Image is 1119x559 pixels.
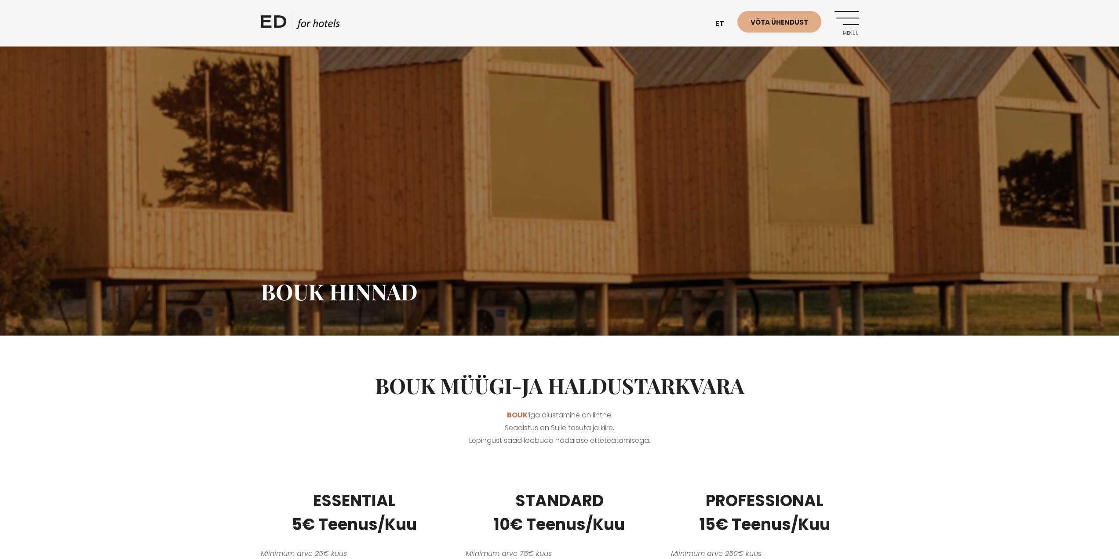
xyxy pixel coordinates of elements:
[507,410,528,420] a: BOUK
[835,31,859,36] span: Menüü
[261,548,347,559] em: Miinimum arve 25€ kuus
[261,13,340,35] a: ED HOTELS
[671,489,859,537] h3: PROFESSIONAL 15€ Teenus/Kuu
[261,278,859,305] h1: BOUK hinnad
[466,548,552,559] em: Miinimum arve 75€ kuus
[711,13,737,35] a: et
[261,373,859,398] h2: BOUK müügi-ja haldustarkvara
[737,11,821,33] a: Võta ühendust
[835,11,859,35] a: Menüü
[261,409,859,447] p: ’iga alustamine on lihtne. Seadistus on Sulle tasuta ja kiire. Lepingust saad loobuda nädalase et...
[466,489,653,537] h3: STANDARD 10€ Teenus/Kuu
[261,489,448,537] h3: ESSENTIAL 5€ Teenus/Kuu
[671,548,762,559] em: Miinimum arve 250€ kuus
